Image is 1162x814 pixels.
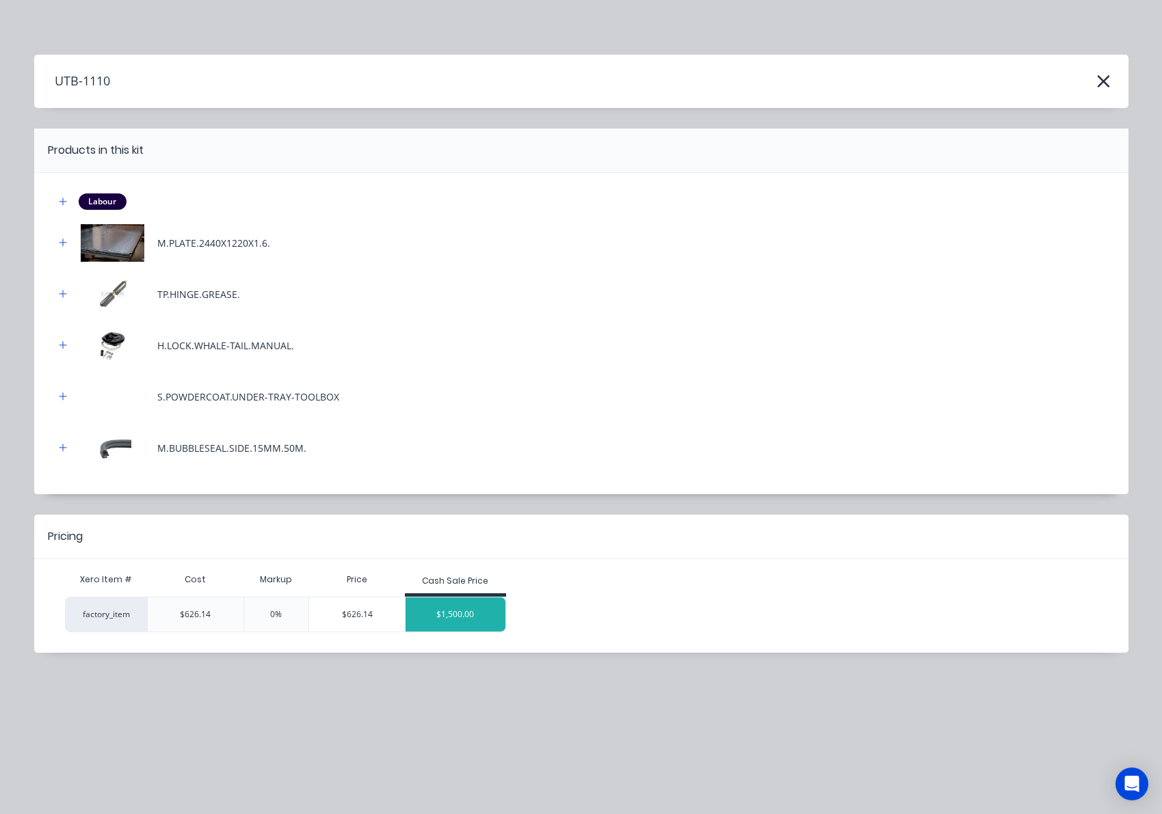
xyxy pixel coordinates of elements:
[34,68,110,94] h4: UTB-1110
[65,566,147,593] div: Xero Item #
[309,597,405,632] div: $626.14
[157,236,270,250] div: M.PLATE.2440X1220X1.6.
[243,566,309,593] div: Markup
[406,597,505,632] div: $1,500.00
[147,597,243,632] div: $626.14
[48,528,83,545] div: Pricing
[157,287,240,301] div: TP.HINGE.GREASE.
[79,193,127,210] div: Labour
[243,597,309,632] div: 0%
[157,390,339,404] div: S.POWDERCOAT.UNDER-TRAY-TOOLBOX
[422,575,488,587] div: Cash Sale Price
[65,597,147,632] div: factory_item
[157,338,294,353] div: H.LOCK.WHALE-TAIL.MANUAL.
[147,566,243,593] div: Cost
[79,224,147,262] img: M.PLATE.2440X1220X1.6.
[157,441,306,455] div: M.BUBBLESEAL.SIDE.15MM.50M.
[308,566,405,593] div: Price
[79,327,147,364] img: H.LOCK.WHALE-TAIL.MANUAL.
[79,429,147,467] img: M.BUBBLESEAL.SIDE.15MM.50M.
[48,142,144,159] div: Products in this kit
[79,275,147,313] img: TP.HINGE.GREASE.
[1115,768,1148,800] div: Open Intercom Messenger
